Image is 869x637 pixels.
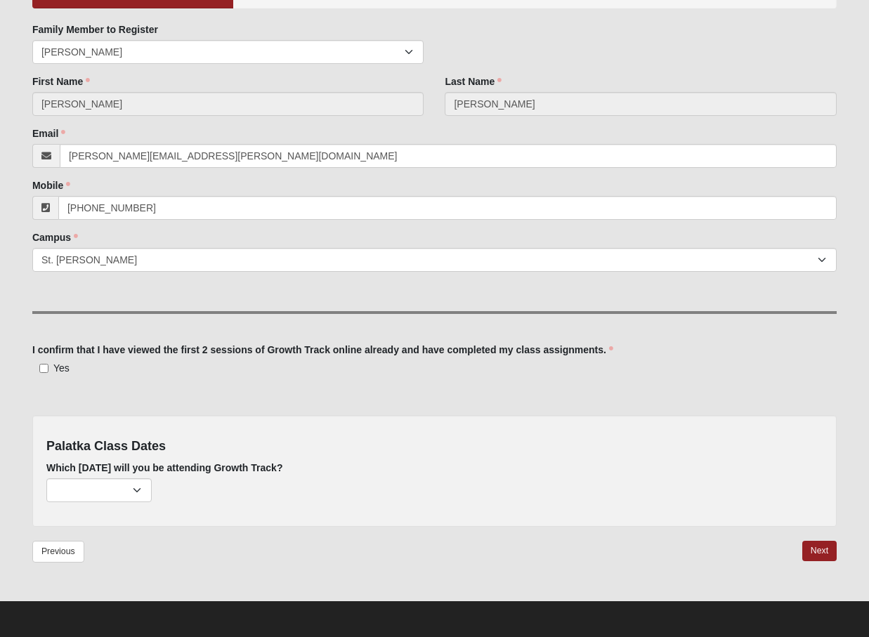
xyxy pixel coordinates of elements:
[32,343,613,357] label: I confirm that I have viewed the first 2 sessions of Growth Track online already and have complet...
[46,461,283,475] label: Which [DATE] will you be attending Growth Track?
[53,362,70,374] span: Yes
[802,541,837,561] a: Next
[445,74,502,88] label: Last Name
[32,541,84,563] a: Previous
[39,364,48,373] input: Yes
[32,178,70,192] label: Mobile
[32,74,90,88] label: First Name
[46,439,823,454] h4: Palatka Class Dates
[32,126,65,140] label: Email
[32,22,158,37] label: Family Member to Register
[32,230,78,244] label: Campus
